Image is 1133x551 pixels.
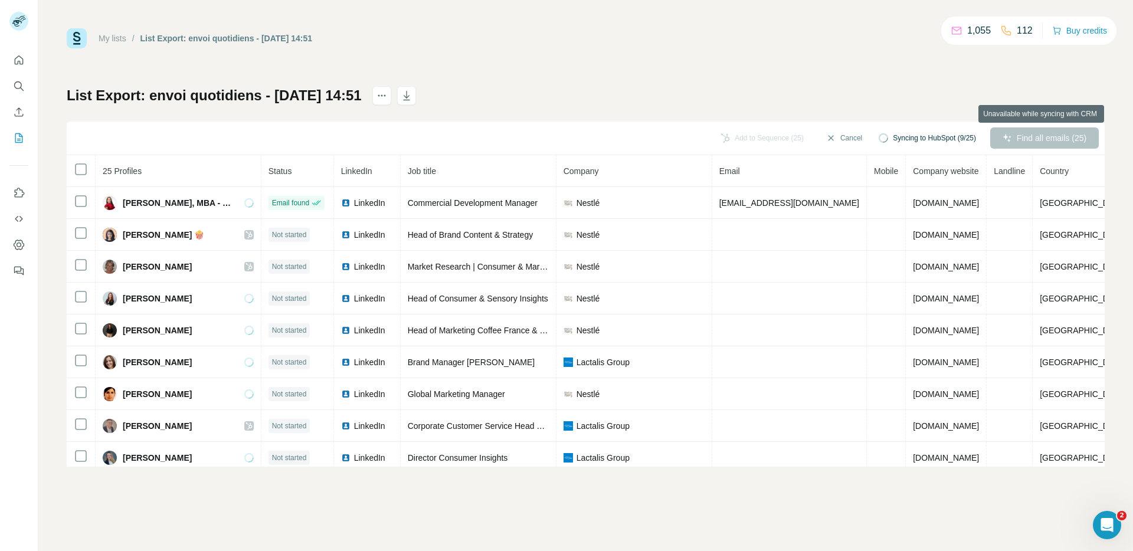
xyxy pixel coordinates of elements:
[913,389,979,399] span: [DOMAIN_NAME]
[1040,262,1126,271] span: [GEOGRAPHIC_DATA]
[408,389,505,399] span: Global Marketing Manager
[577,388,600,400] span: Nestlé
[67,86,362,105] h1: List Export: envoi quotidiens - [DATE] 14:51
[272,357,307,368] span: Not started
[272,452,307,463] span: Not started
[1040,389,1126,399] span: [GEOGRAPHIC_DATA]
[341,453,351,463] img: LinkedIn logo
[103,419,117,433] img: Avatar
[123,452,192,464] span: [PERSON_NAME]
[341,326,351,335] img: LinkedIn logo
[577,261,600,273] span: Nestlé
[67,28,87,48] img: Surfe Logo
[99,34,126,43] a: My lists
[408,326,646,335] span: Head of Marketing Coffee France & NESCAFE - RICORE brands
[893,133,976,143] span: Syncing to HubSpot (9/25)
[577,229,600,241] span: Nestlé
[103,196,117,210] img: Avatar
[1117,511,1127,520] span: 2
[1093,511,1121,539] iframe: Intercom live chat
[132,32,135,44] li: /
[123,261,192,273] span: [PERSON_NAME]
[341,294,351,303] img: LinkedIn logo
[994,166,1025,176] span: Landline
[140,32,312,44] div: List Export: envoi quotidiens - [DATE] 14:51
[372,86,391,105] button: actions
[1052,22,1107,39] button: Buy credits
[123,356,192,368] span: [PERSON_NAME]
[1040,453,1126,463] span: [GEOGRAPHIC_DATA]
[577,452,630,464] span: Lactalis Group
[719,198,859,208] span: [EMAIL_ADDRESS][DOMAIN_NAME]
[123,420,192,432] span: [PERSON_NAME]
[341,198,351,208] img: LinkedIn logo
[1040,358,1126,367] span: [GEOGRAPHIC_DATA]
[1040,326,1126,335] span: [GEOGRAPHIC_DATA]
[9,260,28,281] button: Feedback
[341,230,351,240] img: LinkedIn logo
[9,234,28,255] button: Dashboard
[103,228,117,242] img: Avatar
[123,293,192,304] span: [PERSON_NAME]
[564,198,573,208] img: company-logo
[564,326,573,335] img: company-logo
[103,451,117,465] img: Avatar
[408,358,535,367] span: Brand Manager [PERSON_NAME]
[564,262,573,271] img: company-logo
[577,420,630,432] span: Lactalis Group
[577,356,630,368] span: Lactalis Group
[564,230,573,240] img: company-logo
[272,293,307,304] span: Not started
[272,261,307,272] span: Not started
[272,325,307,336] span: Not started
[913,198,979,208] span: [DOMAIN_NAME]
[913,166,978,176] span: Company website
[9,127,28,149] button: My lists
[719,166,740,176] span: Email
[103,323,117,337] img: Avatar
[341,166,372,176] span: LinkedIn
[9,208,28,229] button: Use Surfe API
[354,420,385,432] span: LinkedIn
[9,76,28,97] button: Search
[123,388,192,400] span: [PERSON_NAME]
[408,294,548,303] span: Head of Consumer & Sensory Insights
[9,182,28,204] button: Use Surfe on LinkedIn
[564,421,573,431] img: company-logo
[874,166,898,176] span: Mobile
[341,358,351,367] img: LinkedIn logo
[408,198,538,208] span: Commercial Development Manager
[1017,24,1033,38] p: 112
[913,294,979,303] span: [DOMAIN_NAME]
[354,452,385,464] span: LinkedIn
[577,324,600,336] span: Nestlé
[1040,230,1126,240] span: [GEOGRAPHIC_DATA]
[123,229,204,241] span: [PERSON_NAME] 🍿
[818,127,870,149] button: Cancel
[268,166,292,176] span: Status
[354,197,385,209] span: LinkedIn
[564,389,573,399] img: company-logo
[408,262,752,271] span: Market Research | Consumer & Market Insights (CMI) for Coffee Zone [GEOGRAPHIC_DATA]
[272,198,309,208] span: Email found
[577,197,600,209] span: Nestlé
[408,453,508,463] span: Director Consumer Insights
[1040,294,1126,303] span: [GEOGRAPHIC_DATA]
[341,262,351,271] img: LinkedIn logo
[103,260,117,274] img: Avatar
[913,262,979,271] span: [DOMAIN_NAME]
[272,421,307,431] span: Not started
[564,294,573,303] img: company-logo
[577,293,600,304] span: Nestlé
[1040,166,1069,176] span: Country
[341,389,351,399] img: LinkedIn logo
[123,197,233,209] span: [PERSON_NAME], MBA - PMP®
[9,50,28,71] button: Quick start
[354,261,385,273] span: LinkedIn
[913,421,979,431] span: [DOMAIN_NAME]
[1040,198,1126,208] span: [GEOGRAPHIC_DATA]
[967,24,991,38] p: 1,055
[354,293,385,304] span: LinkedIn
[564,358,573,367] img: company-logo
[123,324,192,336] span: [PERSON_NAME]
